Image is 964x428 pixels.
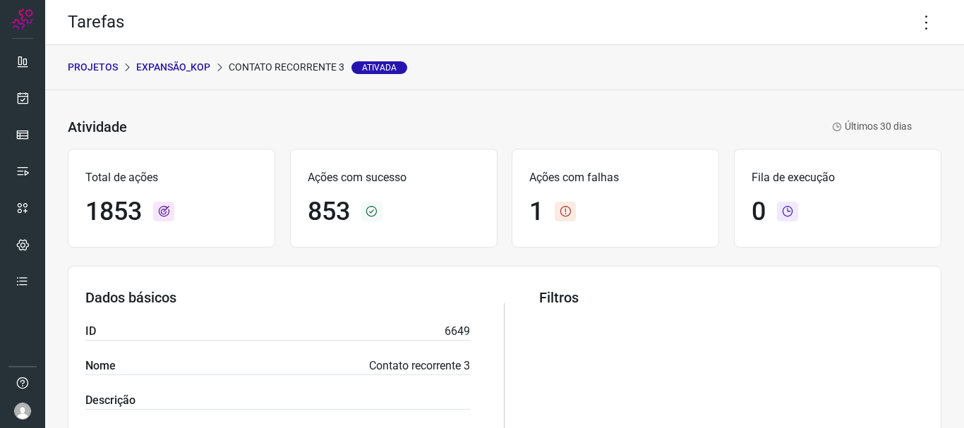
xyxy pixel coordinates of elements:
p: 6649 [445,323,470,340]
h3: Dados básicos [85,289,470,306]
img: Logo [12,8,33,30]
p: Contato recorrente 3 [369,357,470,374]
p: PROJETOS [68,60,118,75]
h2: Tarefas [68,12,124,32]
p: Total de ações [85,169,258,186]
p: Expansão_Kop [136,60,210,75]
h1: 0 [752,197,766,227]
h3: Atividade [68,118,127,135]
label: Nome [85,357,116,374]
h1: 853 [308,197,350,227]
label: Descrição [85,392,135,409]
p: Fila de execução [752,169,924,186]
label: ID [85,323,96,340]
h1: 1 [529,197,543,227]
img: avatar-user-boy.jpg [14,403,31,420]
h3: Filtros [539,289,924,306]
p: Contato recorrente 3 [229,60,407,75]
p: Ações com falhas [529,169,701,186]
p: Últimos 30 dias [832,119,912,134]
p: Ações com sucesso [308,169,480,186]
span: Ativada [351,61,407,74]
h1: 1853 [85,197,142,227]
